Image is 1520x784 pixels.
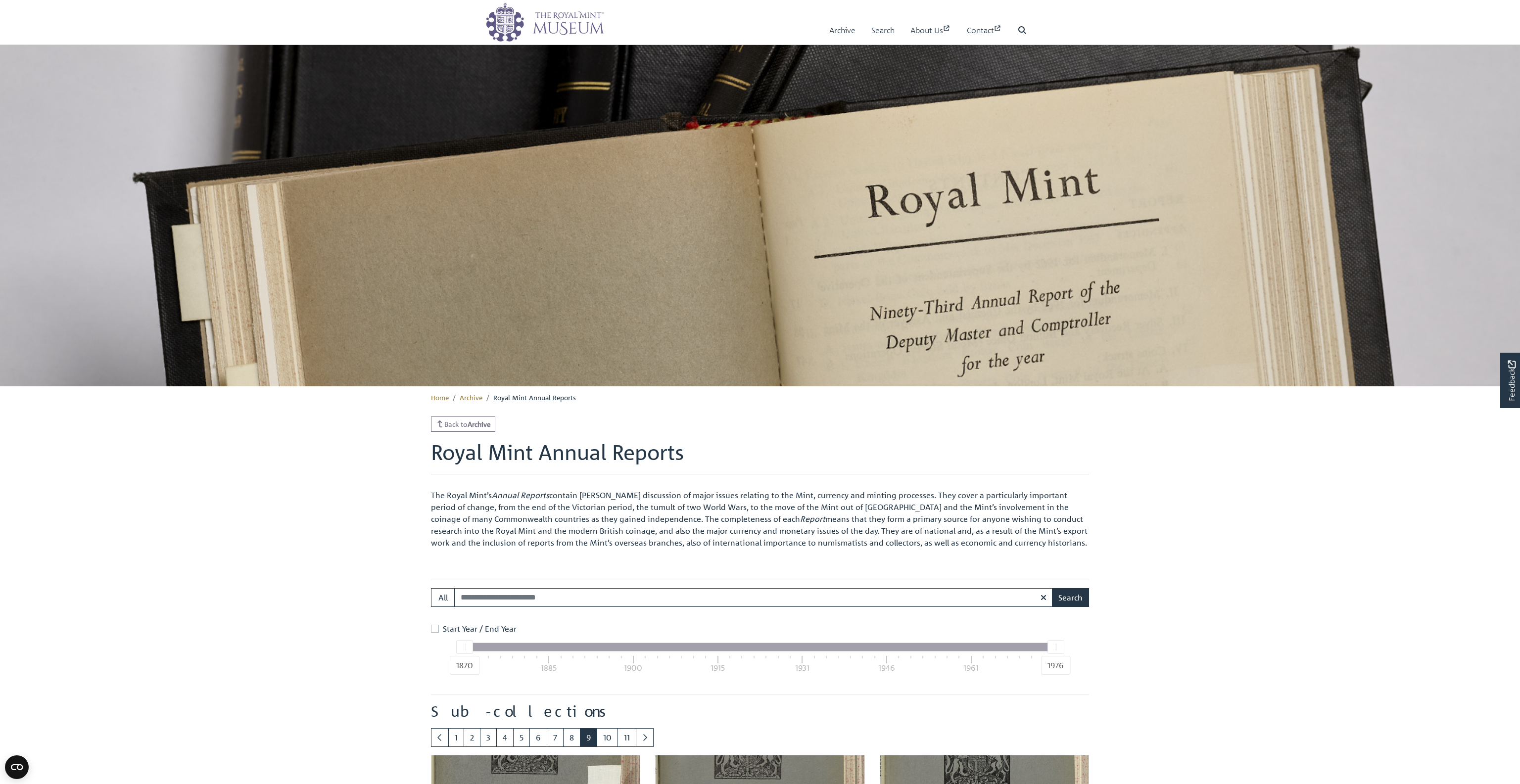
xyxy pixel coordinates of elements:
em: Report [800,514,825,524]
a: Goto page 6 [529,728,547,747]
a: Previous page [431,728,449,747]
div: 1870 [450,656,479,675]
em: Annual Reports [492,490,549,500]
a: Goto page 4 [496,728,514,747]
a: Goto page 3 [480,728,497,747]
a: Next page [636,728,654,747]
a: Archive [460,393,482,402]
img: logo_wide.png [485,2,604,42]
a: Would you like to provide feedback? [1500,353,1520,408]
a: Search [871,16,895,45]
a: Archive [829,16,855,45]
a: Goto page 10 [597,728,618,747]
a: Home [431,393,449,402]
a: Goto page 2 [464,728,480,747]
input: Search this collection... [454,588,1053,607]
a: Goto page 5 [513,728,530,747]
a: About Us [910,16,951,45]
button: All [431,588,455,607]
div: 1931 [795,662,809,674]
div: 1915 [711,662,725,674]
h1: Royal Mint Annual Reports [431,440,1089,474]
button: Open CMP widget [5,755,29,779]
p: The Royal Mint’s contain [PERSON_NAME] discussion of major issues relating to the Mint, currency ... [431,489,1089,549]
a: Goto page 7 [547,728,564,747]
span: Goto page 9 [580,728,597,747]
div: 1885 [541,662,557,674]
strong: Archive [468,419,491,428]
div: 1946 [878,662,895,674]
a: Contact [967,16,1002,45]
div: 1976 [1041,656,1070,675]
a: Back toArchive [431,416,495,432]
h2: Sub-collections [431,702,1089,720]
nav: pagination [431,728,1089,747]
a: Goto page 1 [448,728,464,747]
label: Start Year / End Year [443,623,517,635]
span: Royal Mint Annual Reports [493,393,576,402]
div: 1961 [963,662,979,674]
a: Goto page 8 [563,728,580,747]
a: Goto page 11 [617,728,636,747]
button: Search [1052,588,1089,607]
div: 1900 [624,662,642,674]
span: Feedback [1506,361,1518,402]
